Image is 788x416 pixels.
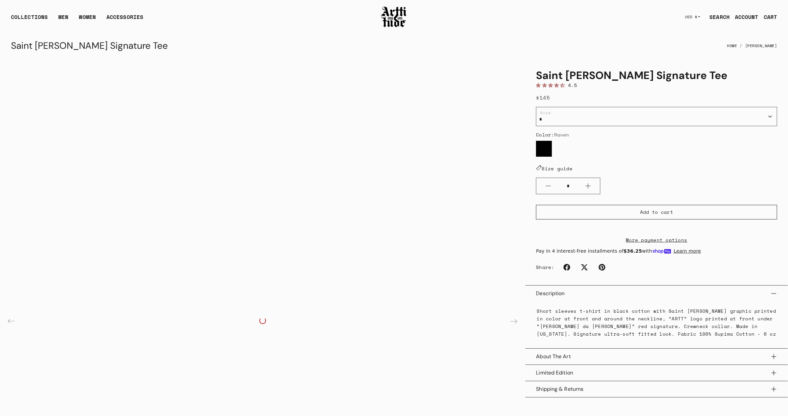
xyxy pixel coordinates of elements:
button: About The Art [536,349,777,365]
div: Saint [PERSON_NAME] Signature Tee [11,38,168,54]
h1: Saint [PERSON_NAME] Signature Tee [536,69,777,82]
a: WOMEN [79,13,96,26]
img: Arttitude [381,6,407,28]
button: Shipping & Returns [536,381,777,397]
a: ACCOUNT [730,10,758,24]
button: Description [536,286,777,301]
label: Raven [536,141,552,157]
button: Plus [576,178,600,194]
button: Minus [536,178,560,194]
a: Pinterest [595,260,609,275]
a: Size guide [536,165,572,172]
a: Facebook [559,260,574,275]
div: CART [764,13,777,21]
span: Share: [536,264,554,271]
button: USD $ [681,10,704,24]
span: 4.5 [568,82,577,89]
a: More payment options [536,236,777,244]
div: Next slide [506,313,522,329]
div: Color: [536,131,777,138]
span: 4.50 stars [536,82,568,89]
p: Short sleeves t-shirt in black cotton with Saint [PERSON_NAME] graphic printed in color at front ... [537,307,776,338]
div: COLLECTIONS [11,13,48,26]
div: Previous slide [3,313,19,329]
span: Raven [554,131,569,138]
span: $145 [536,94,550,102]
button: Limited Edition [536,365,777,381]
a: Home [727,39,737,53]
a: Twitter [577,260,592,275]
span: Add to cart [640,209,673,215]
a: MEN [58,13,68,26]
input: Quantity [560,180,576,192]
ul: Main navigation [6,13,149,26]
a: SEARCH [704,10,730,24]
button: Add to cart [536,205,777,219]
div: ACCESSORIES [106,13,143,26]
a: Open cart [758,10,777,24]
span: USD $ [685,14,697,20]
a: [PERSON_NAME] [745,39,777,53]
